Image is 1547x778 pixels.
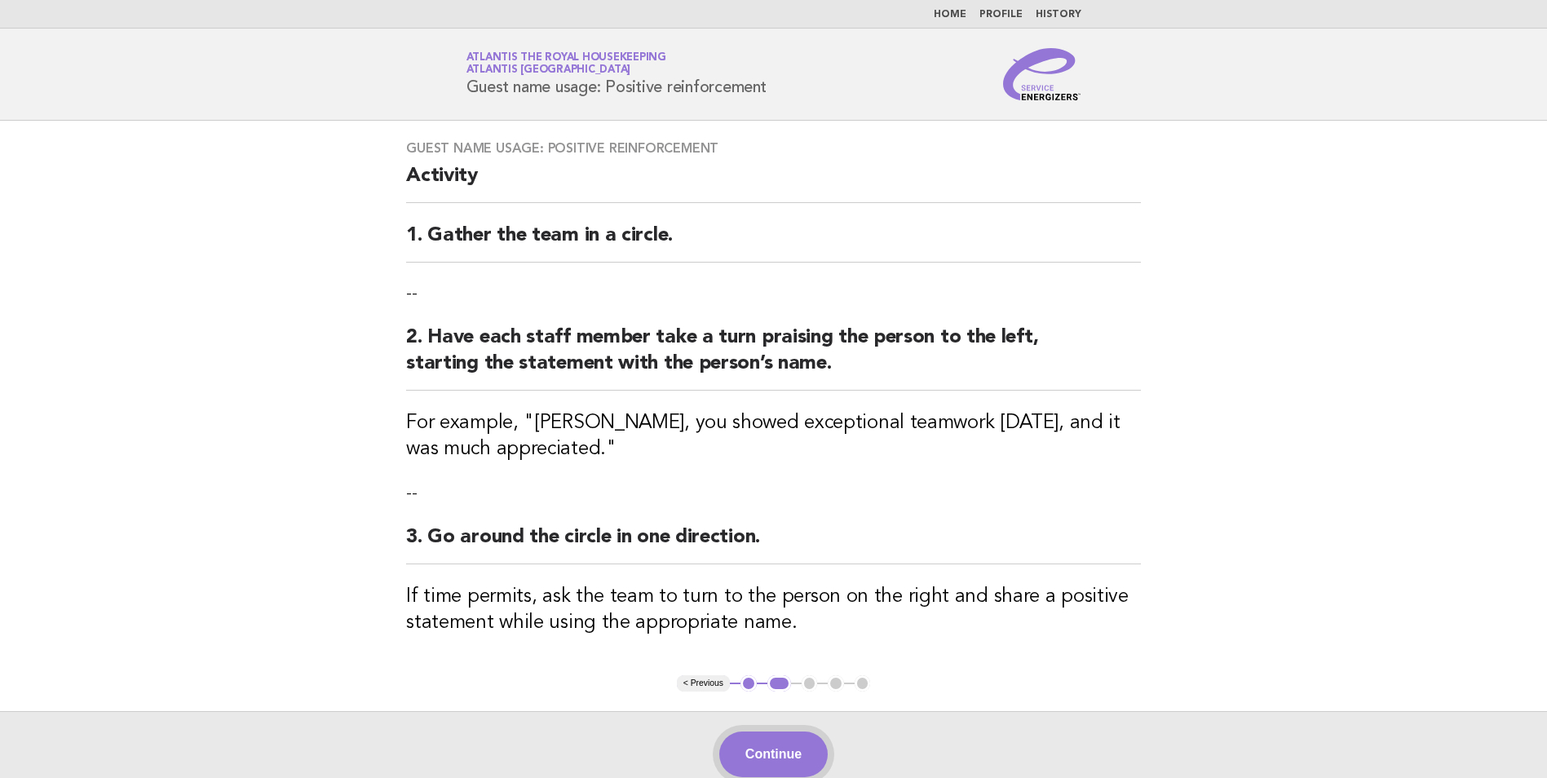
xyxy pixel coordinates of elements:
[677,675,730,692] button: < Previous
[934,10,966,20] a: Home
[1003,48,1081,100] img: Service Energizers
[406,325,1141,391] h2: 2. Have each staff member take a turn praising the person to the left, starting the statement wit...
[406,584,1141,636] h3: If time permits, ask the team to turn to the person on the right and share a positive statement w...
[406,140,1141,157] h3: Guest name usage: Positive reinforcement
[406,524,1141,564] h2: 3. Go around the circle in one direction.
[740,675,757,692] button: 1
[767,675,791,692] button: 2
[406,410,1141,462] h3: For example, "[PERSON_NAME], you showed exceptional teamwork [DATE], and it was much appreciated."
[406,282,1141,305] p: --
[1036,10,1081,20] a: History
[466,52,666,75] a: Atlantis the Royal HousekeepingAtlantis [GEOGRAPHIC_DATA]
[466,53,767,95] h1: Guest name usage: Positive reinforcement
[406,163,1141,203] h2: Activity
[406,223,1141,263] h2: 1. Gather the team in a circle.
[406,482,1141,505] p: --
[719,732,828,777] button: Continue
[979,10,1023,20] a: Profile
[466,65,631,76] span: Atlantis [GEOGRAPHIC_DATA]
